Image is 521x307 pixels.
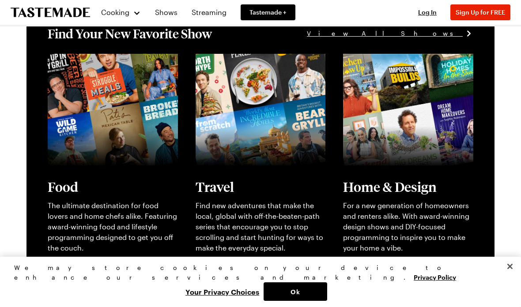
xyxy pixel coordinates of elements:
span: Cooking [101,8,129,16]
a: More information about your privacy, opens in a new tab [414,273,456,281]
div: Privacy [14,263,499,301]
button: Close [500,257,520,276]
a: View full content for [object Object] [48,55,168,63]
span: Tastemade + [249,8,287,17]
span: Sign Up for FREE [456,8,505,16]
button: Your Privacy Choices [181,282,264,301]
a: To Tastemade Home Page [11,7,90,18]
button: Sign Up for FREE [450,4,510,20]
button: Ok [264,282,327,301]
button: Cooking [101,2,141,23]
span: View All Shows [307,29,463,38]
a: Tastemade + [241,4,295,20]
div: We may store cookies on your device to enhance our services and marketing. [14,263,499,282]
a: View All Shows [307,29,473,38]
button: Log In [410,8,445,17]
a: View full content for [object Object] [196,55,316,63]
h1: Find Your New Favorite Show [48,26,212,41]
span: Log In [418,8,437,16]
a: View full content for [object Object] [343,55,464,63]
